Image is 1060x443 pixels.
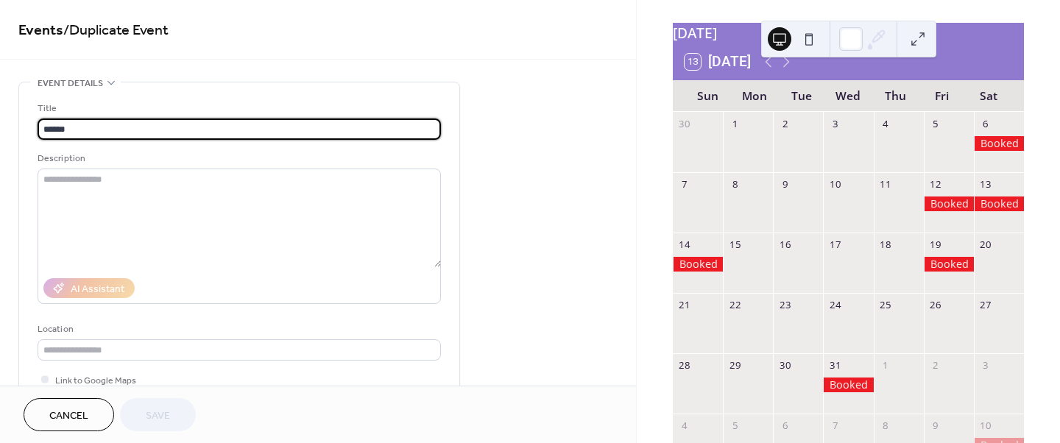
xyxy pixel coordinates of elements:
[929,359,942,372] div: 2
[979,238,992,251] div: 20
[679,50,756,74] button: 13[DATE]
[929,298,942,311] div: 26
[929,238,942,251] div: 19
[778,238,791,251] div: 16
[979,177,992,191] div: 13
[829,177,842,191] div: 10
[778,419,791,433] div: 6
[678,298,691,311] div: 21
[778,177,791,191] div: 9
[879,177,892,191] div: 11
[728,419,741,433] div: 5
[728,238,741,251] div: 15
[678,238,691,251] div: 14
[728,298,741,311] div: 22
[879,117,892,130] div: 4
[929,117,942,130] div: 5
[829,359,842,372] div: 31
[38,151,438,166] div: Description
[778,80,825,112] div: Tue
[778,117,791,130] div: 2
[825,80,872,112] div: Wed
[49,408,88,424] span: Cancel
[728,117,741,130] div: 1
[728,177,741,191] div: 8
[778,359,791,372] div: 30
[678,117,691,130] div: 30
[979,117,992,130] div: 6
[974,196,1024,211] div: Booked
[879,238,892,251] div: 18
[38,322,438,337] div: Location
[823,378,873,392] div: Booked
[929,177,942,191] div: 12
[673,257,723,272] div: Booked
[24,398,114,431] button: Cancel
[829,238,842,251] div: 17
[678,177,691,191] div: 7
[979,298,992,311] div: 27
[924,196,974,211] div: Booked
[829,419,842,433] div: 7
[18,16,63,45] a: Events
[38,76,103,91] span: Event details
[879,359,892,372] div: 1
[872,80,919,112] div: Thu
[829,298,842,311] div: 24
[929,419,942,433] div: 9
[829,117,842,130] div: 3
[879,298,892,311] div: 25
[678,419,691,433] div: 4
[979,359,992,372] div: 3
[979,419,992,433] div: 10
[685,80,732,112] div: Sun
[63,16,169,45] span: / Duplicate Event
[728,359,741,372] div: 29
[924,257,974,272] div: Booked
[55,373,136,389] span: Link to Google Maps
[919,80,966,112] div: Fri
[673,23,1024,44] div: [DATE]
[974,136,1024,151] div: Booked
[778,298,791,311] div: 23
[732,80,779,112] div: Mon
[678,359,691,372] div: 28
[965,80,1012,112] div: Sat
[879,419,892,433] div: 8
[38,101,438,116] div: Title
